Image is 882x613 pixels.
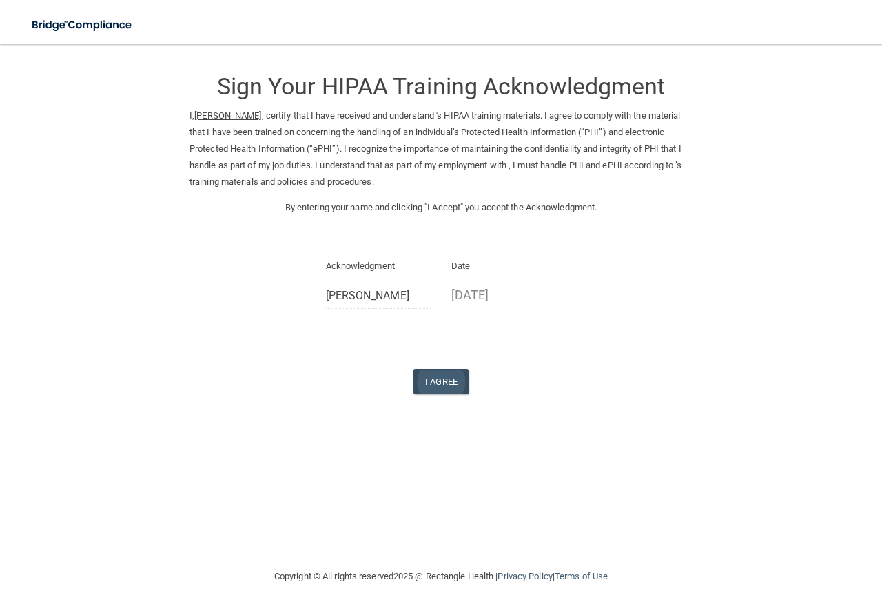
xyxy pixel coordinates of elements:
p: Date [451,258,557,274]
img: bridge_compliance_login_screen.278c3ca4.svg [21,11,145,39]
p: By entering your name and clicking "I Accept" you accept the Acknowledgment. [189,199,693,216]
a: Privacy Policy [498,571,552,581]
button: I Agree [413,369,469,394]
input: Full Name [326,283,431,309]
p: Acknowledgment [326,258,431,274]
p: [DATE] [451,283,557,306]
ins: [PERSON_NAME] [194,110,261,121]
h3: Sign Your HIPAA Training Acknowledgment [189,74,693,99]
p: I, , certify that I have received and understand 's HIPAA training materials. I agree to comply w... [189,108,693,190]
div: Copyright © All rights reserved 2025 @ Rectangle Health | | [189,554,693,599]
a: Terms of Use [555,571,608,581]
